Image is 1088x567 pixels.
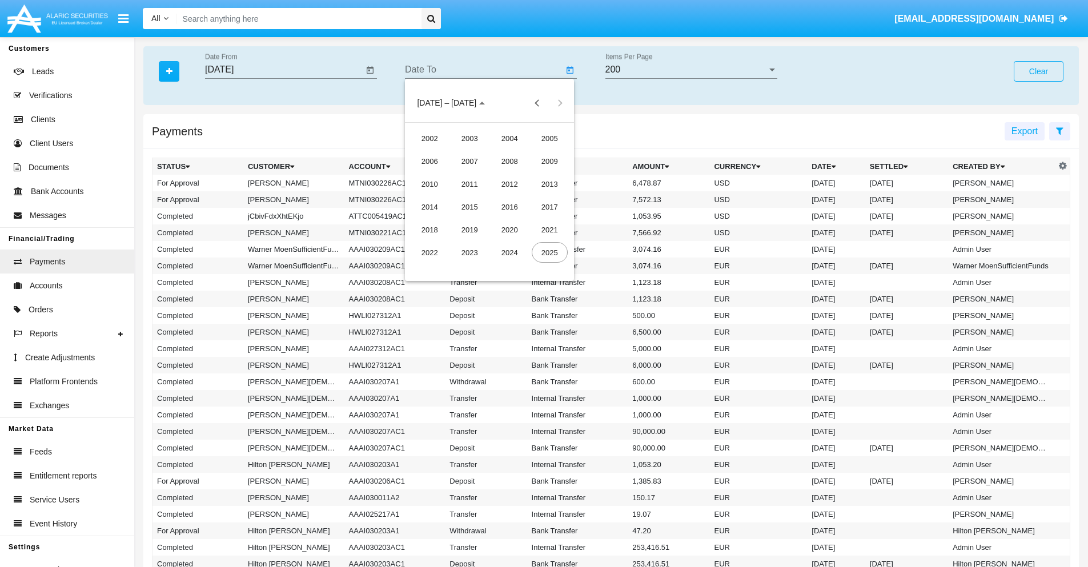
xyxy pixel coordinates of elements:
td: 2013 [529,172,569,195]
div: 2007 [452,151,488,171]
div: 2019 [452,219,488,240]
div: 2024 [492,242,528,263]
td: 2002 [409,127,449,150]
td: 2006 [409,150,449,172]
button: Choose date [408,91,494,114]
td: 2012 [489,172,529,195]
div: 2016 [492,196,528,217]
td: 2004 [489,127,529,150]
td: 2023 [449,241,489,264]
td: 2025 [529,241,569,264]
td: 2015 [449,195,489,218]
div: 2014 [412,196,448,217]
div: 2017 [532,196,568,217]
div: 2025 [532,242,568,263]
td: 2019 [449,218,489,241]
div: 2008 [492,151,528,171]
td: 2017 [529,195,569,218]
td: 2010 [409,172,449,195]
div: 2021 [532,219,568,240]
div: 2004 [492,128,528,148]
td: 2007 [449,150,489,172]
div: 2005 [532,128,568,148]
span: [DATE] – [DATE] [417,99,476,108]
td: 2021 [529,218,569,241]
div: 2009 [532,151,568,171]
td: 2005 [529,127,569,150]
button: Previous 20 years [525,91,548,114]
td: 2024 [489,241,529,264]
div: 2013 [532,174,568,194]
div: 2010 [412,174,448,194]
div: 2002 [412,128,448,148]
td: 2009 [529,150,569,172]
button: Next 20 years [548,91,571,114]
div: 2023 [452,242,488,263]
div: 2020 [492,219,528,240]
td: 2003 [449,127,489,150]
td: 2018 [409,218,449,241]
td: 2016 [489,195,529,218]
td: 2020 [489,218,529,241]
div: 2018 [412,219,448,240]
div: 2012 [492,174,528,194]
td: 2011 [449,172,489,195]
div: 2022 [412,242,448,263]
td: 2022 [409,241,449,264]
td: 2014 [409,195,449,218]
td: 2008 [489,150,529,172]
div: 2006 [412,151,448,171]
div: 2011 [452,174,488,194]
div: 2003 [452,128,488,148]
div: 2015 [452,196,488,217]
